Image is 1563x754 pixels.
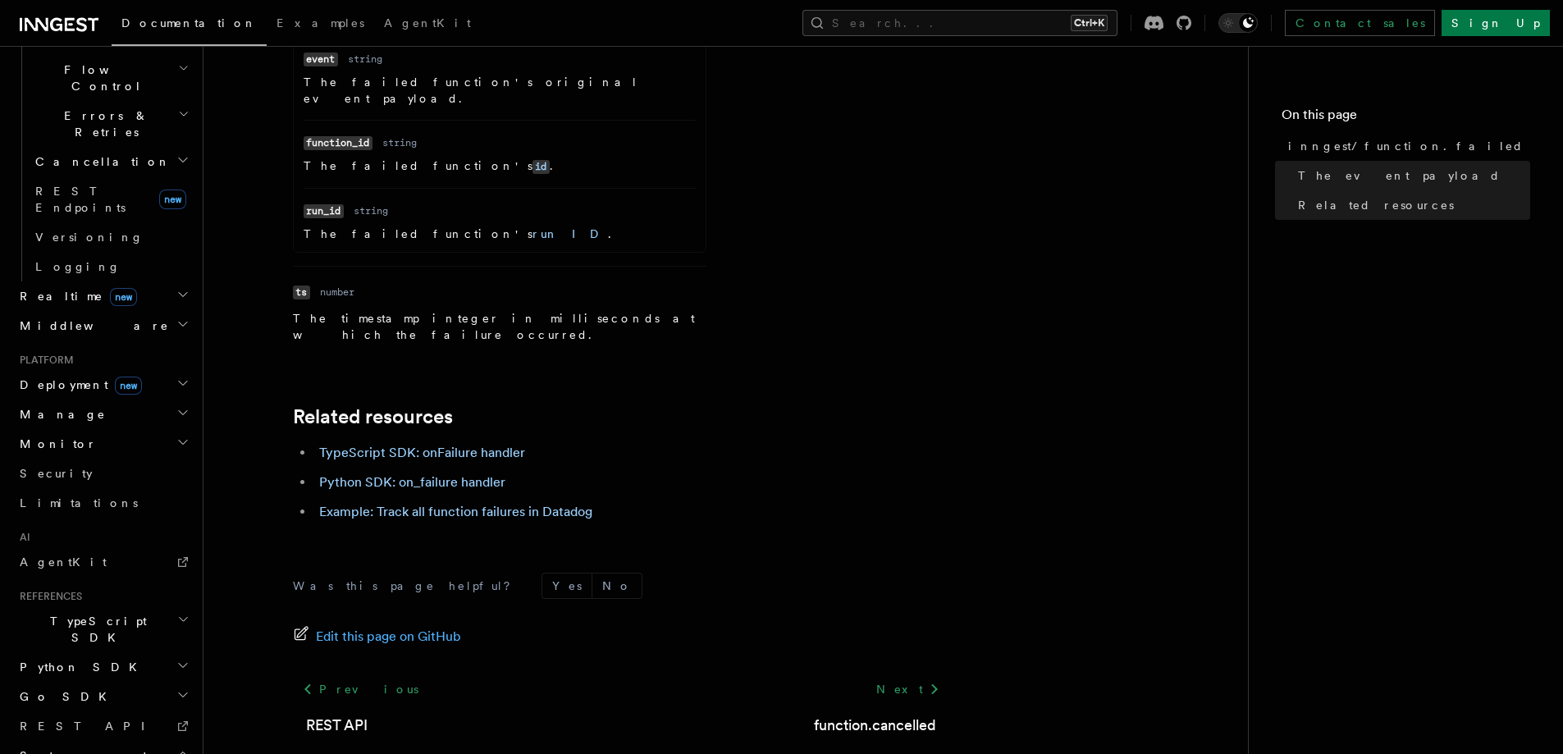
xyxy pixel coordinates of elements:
a: function.cancelled [814,714,936,737]
span: REST Endpoints [35,185,126,214]
p: The failed function's . [304,158,696,175]
a: Examples [267,5,374,44]
span: Go SDK [13,688,117,705]
p: The failed function's original event payload. [304,74,696,107]
button: No [592,573,642,598]
span: Limitations [20,496,138,510]
span: new [110,288,137,306]
a: Security [13,459,193,488]
dd: string [348,53,382,66]
dd: string [382,136,417,149]
button: Errors & Retries [29,101,193,147]
a: Related resources [1291,190,1530,220]
span: Manage [13,406,106,423]
p: The timestamp integer in milliseconds at which the failure occurred. [293,310,706,343]
span: AI [13,531,30,544]
code: ts [293,286,310,299]
a: Next [866,674,949,704]
a: id [532,159,550,172]
button: TypeScript SDK [13,606,193,652]
span: Security [20,467,93,480]
span: Cancellation [29,153,171,170]
a: Logging [29,252,193,281]
a: Related resources [293,405,453,428]
h4: On this page [1282,105,1530,131]
span: Python SDK [13,659,147,675]
button: Yes [542,573,592,598]
code: run_id [304,204,344,218]
a: Edit this page on GitHub [293,625,461,648]
a: run ID [532,227,608,240]
a: TypeScript SDK: onFailure handler [319,445,525,460]
code: function_id [304,136,372,150]
span: Versioning [35,231,144,244]
span: Monitor [13,436,97,452]
button: Search...Ctrl+K [802,10,1117,36]
a: Versioning [29,222,193,252]
p: The failed function's . [304,226,696,242]
button: Monitor [13,429,193,459]
button: Realtimenew [13,281,193,311]
button: Manage [13,400,193,429]
a: Example: Track all function failures in Datadog [319,504,592,519]
span: Deployment [13,377,142,393]
span: Realtime [13,288,137,304]
a: AgentKit [13,547,193,577]
span: Logging [35,260,121,273]
dd: number [320,286,354,299]
a: Documentation [112,5,267,46]
span: The event payload [1298,167,1501,184]
button: Deploymentnew [13,370,193,400]
button: Python SDK [13,652,193,682]
span: Edit this page on GitHub [316,625,461,648]
kbd: Ctrl+K [1071,15,1108,31]
a: Sign Up [1442,10,1550,36]
span: Examples [276,16,364,30]
a: REST API [306,714,368,737]
span: References [13,590,82,603]
span: Middleware [13,318,169,334]
a: REST Endpointsnew [29,176,193,222]
span: new [115,377,142,395]
span: Flow Control [29,62,178,94]
span: new [159,190,186,209]
a: The event payload [1291,161,1530,190]
button: Toggle dark mode [1218,13,1258,33]
span: inngest/function.failed [1288,138,1524,154]
a: Python SDK: on_failure handler [319,474,505,490]
button: Go SDK [13,682,193,711]
a: Contact sales [1285,10,1435,36]
span: TypeScript SDK [13,613,177,646]
button: Middleware [13,311,193,340]
a: inngest/function.failed [1282,131,1530,161]
button: Flow Control [29,55,193,101]
a: REST API [13,711,193,741]
a: Limitations [13,488,193,518]
a: AgentKit [374,5,481,44]
dd: string [354,204,388,217]
span: REST API [20,720,159,733]
p: Was this page helpful? [293,578,522,594]
code: event [304,53,338,66]
span: Documentation [121,16,257,30]
span: AgentKit [20,555,107,569]
span: Errors & Retries [29,107,178,140]
span: AgentKit [384,16,471,30]
span: Related resources [1298,197,1454,213]
span: Platform [13,354,74,367]
a: Previous [293,674,428,704]
button: Cancellation [29,147,193,176]
code: id [532,160,550,174]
